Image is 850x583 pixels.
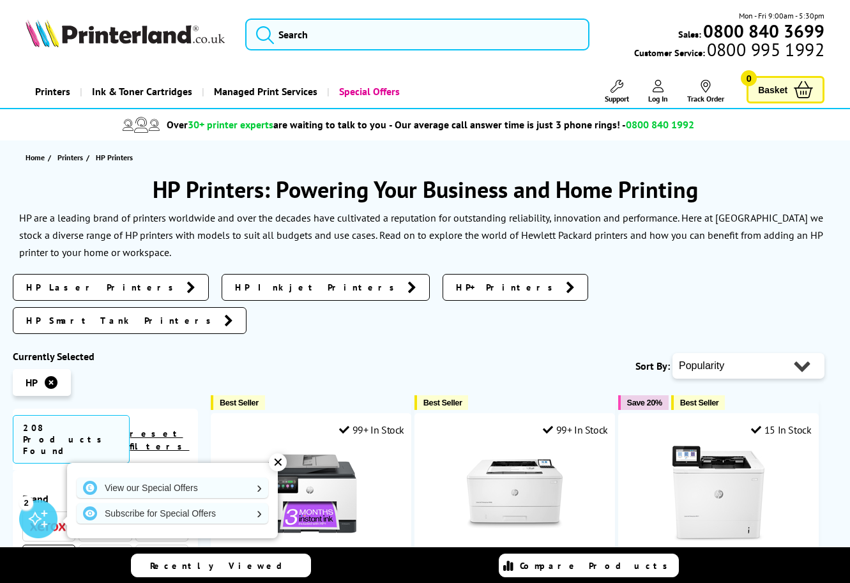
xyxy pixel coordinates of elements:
[648,94,668,103] span: Log In
[705,43,824,56] span: 0800 995 1992
[202,75,327,108] a: Managed Print Services
[678,28,701,40] span: Sales:
[520,560,674,572] span: Compare Products
[13,274,209,301] a: HP Laser Printers
[22,492,188,505] div: Brand
[739,10,824,22] span: Mon - Fri 9:00am - 5:30pm
[456,281,559,294] span: HP+ Printers
[80,75,202,108] a: Ink & Toner Cartridges
[443,274,588,301] a: HP+ Printers
[220,398,259,407] span: Best Seller
[618,395,669,410] button: Save 20%
[339,423,404,436] div: 99+ In Stock
[222,274,430,301] a: HP Inkjet Printers
[414,395,469,410] button: Best Seller
[263,446,359,541] img: HP OfficeJet Pro 9135e
[499,554,679,577] a: Compare Products
[26,376,38,389] span: HP
[680,398,719,407] span: Best Seller
[26,281,180,294] span: HP Laser Printers
[235,281,401,294] span: HP Inkjet Printers
[26,314,218,327] span: HP Smart Tank Printers
[467,531,563,544] a: HP LaserJet Enterprise M406dn
[269,453,287,471] div: ✕
[26,151,48,164] a: Home
[605,80,629,103] a: Support
[92,75,192,108] span: Ink & Toner Cartridges
[671,446,766,541] img: HP LaserJet Enterprise M611dn
[627,398,662,407] span: Save 20%
[77,478,268,498] a: View our Special Offers
[57,151,83,164] span: Printers
[605,94,629,103] span: Support
[245,19,589,50] input: Search
[13,174,837,204] h1: HP Printers: Powering Your Business and Home Printing
[263,531,359,544] a: HP OfficeJet Pro 9135e
[635,360,670,372] span: Sort By:
[150,560,295,572] span: Recently Viewed
[671,395,725,410] button: Best Seller
[626,118,694,131] span: 0800 840 1992
[13,350,198,363] div: Currently Selected
[751,423,811,436] div: 15 In Stock
[188,118,273,131] span: 30+ printer experts
[26,19,229,50] a: Printerland Logo
[543,423,608,436] div: 99+ In Stock
[131,554,311,577] a: Recently Viewed
[467,446,563,541] img: HP LaserJet Enterprise M406dn
[26,75,80,108] a: Printers
[648,80,668,103] a: Log In
[167,118,386,131] span: Over are waiting to talk to you
[26,19,225,47] img: Printerland Logo
[423,398,462,407] span: Best Seller
[741,70,757,86] span: 0
[389,118,694,131] span: - Our average call answer time is just 3 phone rings! -
[130,428,189,452] a: reset filters
[13,415,130,464] span: 208 Products Found
[327,75,409,108] a: Special Offers
[634,43,824,59] span: Customer Service:
[19,211,823,259] p: HP are a leading brand of printers worldwide and over the decades have cultivated a reputation fo...
[13,307,247,334] a: HP Smart Tank Printers
[701,25,824,37] a: 0800 840 3699
[211,395,265,410] button: Best Seller
[703,19,824,43] b: 0800 840 3699
[758,81,787,98] span: Basket
[687,80,724,103] a: Track Order
[671,531,766,544] a: HP LaserJet Enterprise M611dn
[96,153,133,162] span: HP Printers
[77,503,268,524] a: Subscribe for Special Offers
[19,496,33,510] div: 2
[57,151,86,164] a: Printers
[747,76,824,103] a: Basket 0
